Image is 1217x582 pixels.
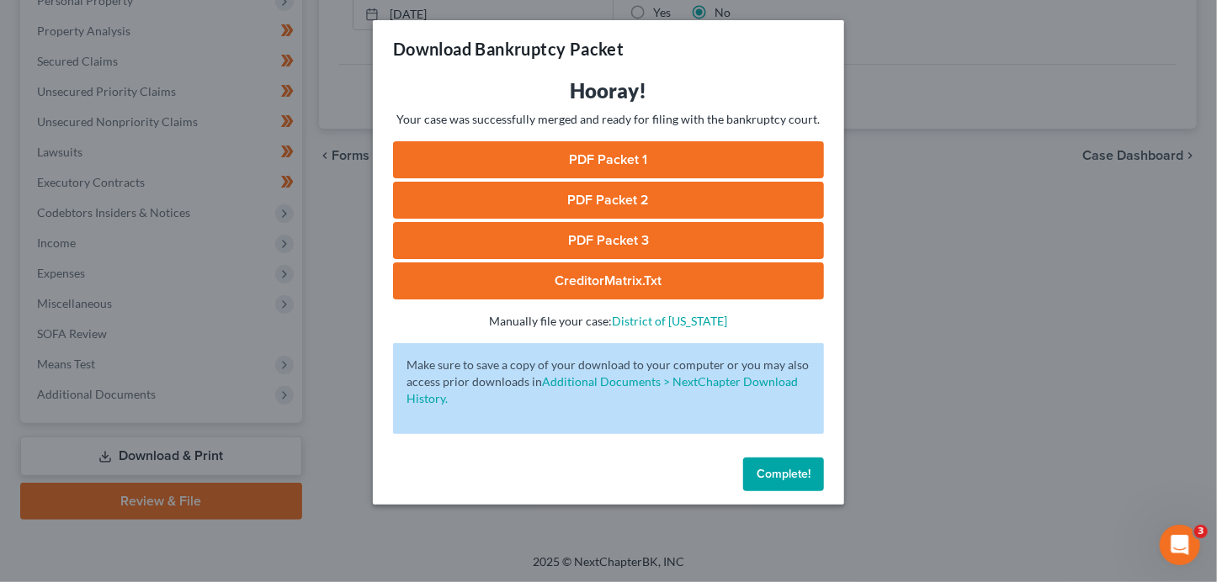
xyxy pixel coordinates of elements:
[393,37,624,61] h3: Download Bankruptcy Packet
[1194,525,1208,538] span: 3
[1160,525,1200,565] iframe: Intercom live chat
[393,222,824,259] a: PDF Packet 3
[407,374,798,405] a: Additional Documents > NextChapter Download History.
[757,467,810,481] span: Complete!
[393,111,824,128] p: Your case was successfully merged and ready for filing with the bankruptcy court.
[743,458,824,491] button: Complete!
[393,262,824,299] a: CreditorMatrix.txt
[407,357,810,407] p: Make sure to save a copy of your download to your computer or you may also access prior downloads in
[393,141,824,178] a: PDF Packet 1
[393,182,824,219] a: PDF Packet 2
[393,77,824,104] h3: Hooray!
[393,313,824,330] p: Manually file your case:
[613,314,728,328] a: District of [US_STATE]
